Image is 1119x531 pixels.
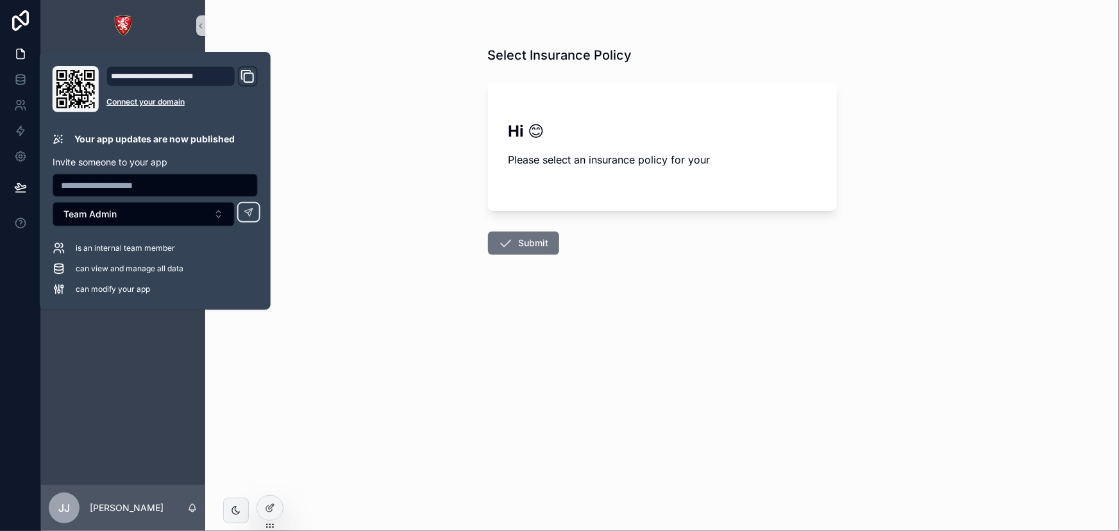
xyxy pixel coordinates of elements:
[90,501,164,514] p: [PERSON_NAME]
[106,97,258,107] a: Connect your domain
[63,208,117,221] span: Team Admin
[53,202,235,226] button: Select Button
[41,51,205,303] div: scrollable content
[53,156,258,169] p: Invite someone to your app
[76,284,150,294] span: can modify your app
[488,46,632,64] h1: Select Insurance Policy
[76,264,183,274] span: can view and manage all data
[58,500,70,516] span: JJ
[76,243,175,253] span: is an internal team member
[113,15,133,36] img: App logo
[509,121,816,142] h2: Hi 😊
[488,232,559,255] button: Submit
[74,133,235,146] p: Your app updates are now published
[509,152,816,167] p: Please select an insurance policy for your
[106,66,258,112] div: Domain and Custom Link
